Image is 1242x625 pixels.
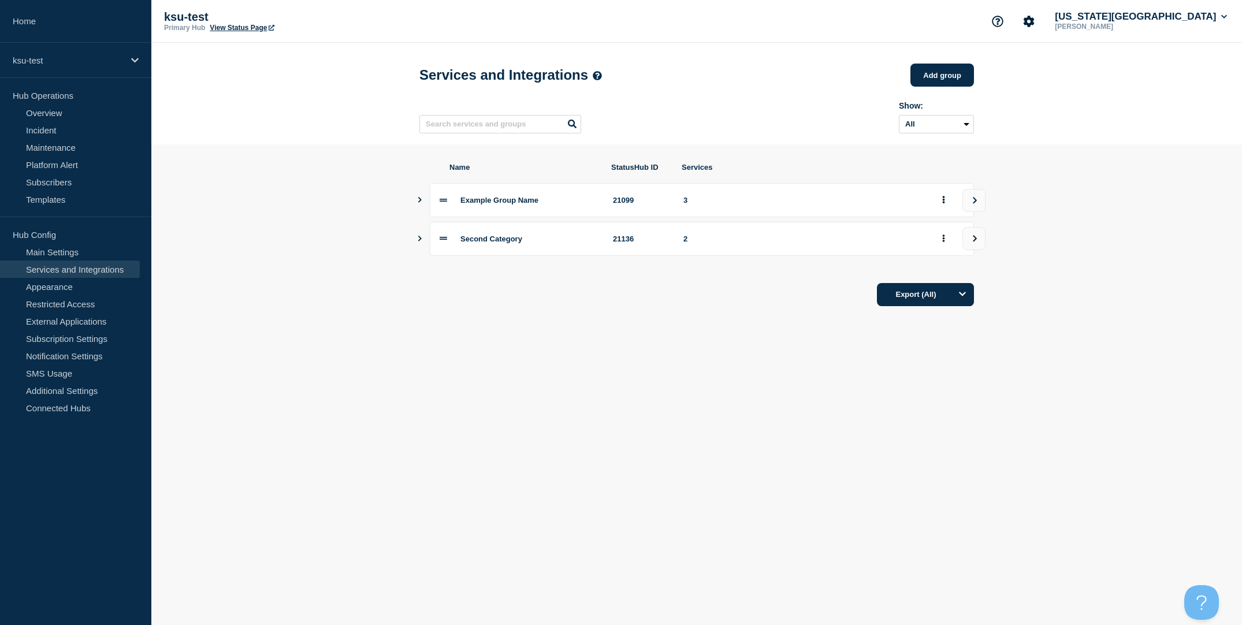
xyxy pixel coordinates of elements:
button: Show services [417,183,423,217]
span: Second Category [460,235,522,243]
button: Show services [417,222,423,256]
button: Support [986,9,1010,34]
p: ksu-test [13,55,124,65]
button: view group [962,227,986,250]
p: ksu-test [164,10,395,24]
h1: Services and Integrations [419,67,602,83]
p: Primary Hub [164,24,205,32]
button: Add group [910,64,974,87]
button: Account settings [1017,9,1041,34]
a: View Status Page [210,24,274,32]
iframe: Help Scout Beacon - Open [1184,585,1219,620]
div: 21136 [613,235,670,243]
button: [US_STATE][GEOGRAPHIC_DATA] [1053,11,1229,23]
button: view group [962,189,986,212]
div: 2 [683,235,923,243]
span: StatusHub ID [611,163,668,172]
span: Name [449,163,597,172]
button: group actions [936,230,951,248]
div: Show: [899,101,974,110]
span: Example Group Name [460,196,538,204]
button: Export (All) [877,283,974,306]
div: 3 [683,196,923,204]
p: [PERSON_NAME] [1053,23,1173,31]
div: 21099 [613,196,670,204]
button: Options [951,283,974,306]
button: group actions [936,191,951,209]
span: Services [682,163,923,172]
input: Search services and groups [419,115,581,133]
select: Archived [899,115,974,133]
